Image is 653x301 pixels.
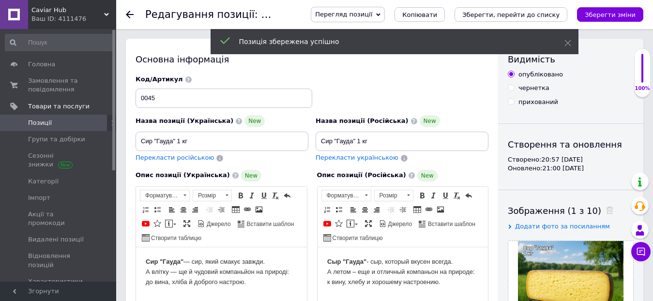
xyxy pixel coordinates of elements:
[363,218,374,229] a: Максимізувати
[631,242,651,261] button: Чат з покупцем
[230,204,241,215] a: Таблиця
[196,218,232,229] a: Джерело
[242,204,253,215] a: Вставити/Редагувати посилання (Ctrl+L)
[634,48,651,97] div: 100% Якість заповнення
[518,84,549,92] div: чернетка
[204,204,215,215] a: Зменшити відступ
[428,190,439,201] a: Курсив (Ctrl+I)
[10,10,161,40] body: Редактор, D5D443C5-8B39-4B32-9099-65E802EFD3A8
[28,151,90,169] span: Сезонні знижки
[316,154,398,161] span: Перекласти українською
[463,190,474,201] a: Повернути (Ctrl+Z)
[10,10,161,40] body: Редактор, 65F56089-5B5A-4216-AAA8-E0AF4B53BCBA
[140,190,190,201] a: Форматування
[164,218,178,229] a: Вставити повідомлення
[635,85,650,92] div: 100%
[31,6,104,15] span: Caviar Hub
[420,115,440,127] span: New
[455,7,567,22] button: Зберегти, перейти до списку
[28,235,84,244] span: Видалені позиції
[395,7,445,22] button: Копіювати
[28,194,50,202] span: Імпорт
[282,190,292,201] a: Повернути (Ctrl+Z)
[28,102,90,111] span: Товари та послуги
[375,190,404,201] span: Розмір
[387,220,412,228] span: Джерело
[126,11,134,18] div: Повернутися назад
[236,218,296,229] a: Вставити шаблон
[322,232,384,243] a: Створити таблицю
[417,190,427,201] a: Жирний (Ctrl+B)
[152,218,163,229] a: Вставити іконку
[136,53,488,65] div: Основна інформація
[397,204,408,215] a: Збільшити відступ
[334,218,344,229] a: Вставити іконку
[28,252,90,269] span: Відновлення позицій
[245,220,294,228] span: Вставити шаблон
[508,138,634,150] div: Створення та оновлення
[28,135,85,144] span: Групи та добірки
[254,204,264,215] a: Зображення
[518,70,563,79] div: опубліковано
[412,204,423,215] a: Таблиця
[182,218,192,229] a: Максимізувати
[190,204,200,215] a: По правому краю
[386,204,396,215] a: Зменшити відступ
[322,190,362,201] span: Форматування
[348,204,359,215] a: По лівому краю
[205,220,231,228] span: Джерело
[508,205,634,217] div: Зображення (1 з 10)
[424,204,434,215] a: Вставити/Редагувати посилання (Ctrl+L)
[322,218,333,229] a: Додати відео з YouTube
[167,204,177,215] a: По лівому краю
[518,98,558,106] div: прихований
[378,218,414,229] a: Джерело
[417,218,477,229] a: Вставити шаблон
[140,204,151,215] a: Вставити/видалити нумерований список
[515,223,610,230] span: Додати фото за посиланням
[136,171,230,179] span: Опис позиції (Українська)
[508,155,634,164] div: Створено: 20:57 [DATE]
[316,117,409,124] span: Назва позиції (Російська)
[360,204,370,215] a: По центру
[28,177,59,186] span: Категорії
[235,190,246,201] a: Жирний (Ctrl+B)
[239,37,540,46] div: Позиція збережена успішно
[140,218,151,229] a: Додати відео з YouTube
[193,190,222,201] span: Розмір
[440,190,451,201] a: Підкреслений (Ctrl+U)
[508,164,634,173] div: Оновлено: 21:00 [DATE]
[178,204,189,215] a: По центру
[136,117,233,124] span: Назва позиції (Українська)
[417,170,438,181] span: New
[462,11,560,18] i: Зберегти, перейти до списку
[321,190,371,201] a: Форматування
[140,190,180,201] span: Форматування
[315,11,372,18] span: Перегляд позиції
[435,204,446,215] a: Зображення
[216,204,227,215] a: Збільшити відступ
[270,190,281,201] a: Видалити форматування
[28,277,83,286] span: Характеристики
[316,132,488,151] input: Наприклад, H&M жіноча сукня зелена 38 розмір вечірня максі з блискітками
[241,170,261,181] span: New
[31,15,116,23] div: Ваш ID: 4111476
[374,190,413,201] a: Розмір
[28,119,52,127] span: Позиції
[322,204,333,215] a: Вставити/видалити нумерований список
[28,76,90,94] span: Замовлення та повідомлення
[145,9,350,20] h1: Редагування позиції: Сир "Гауда" 1 кг
[247,190,258,201] a: Курсив (Ctrl+I)
[371,204,382,215] a: По правому краю
[10,11,47,18] strong: Сир "Гауда"
[5,34,114,51] input: Пошук
[426,220,475,228] span: Вставити шаблон
[28,210,90,227] span: Акції та промокоди
[452,190,462,201] a: Видалити форматування
[152,204,163,215] a: Вставити/видалити маркований список
[136,154,214,161] span: Перекласти російською
[136,75,183,83] span: Код/Артикул
[258,190,269,201] a: Підкреслений (Ctrl+U)
[244,115,265,127] span: New
[331,234,383,242] span: Створити таблицю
